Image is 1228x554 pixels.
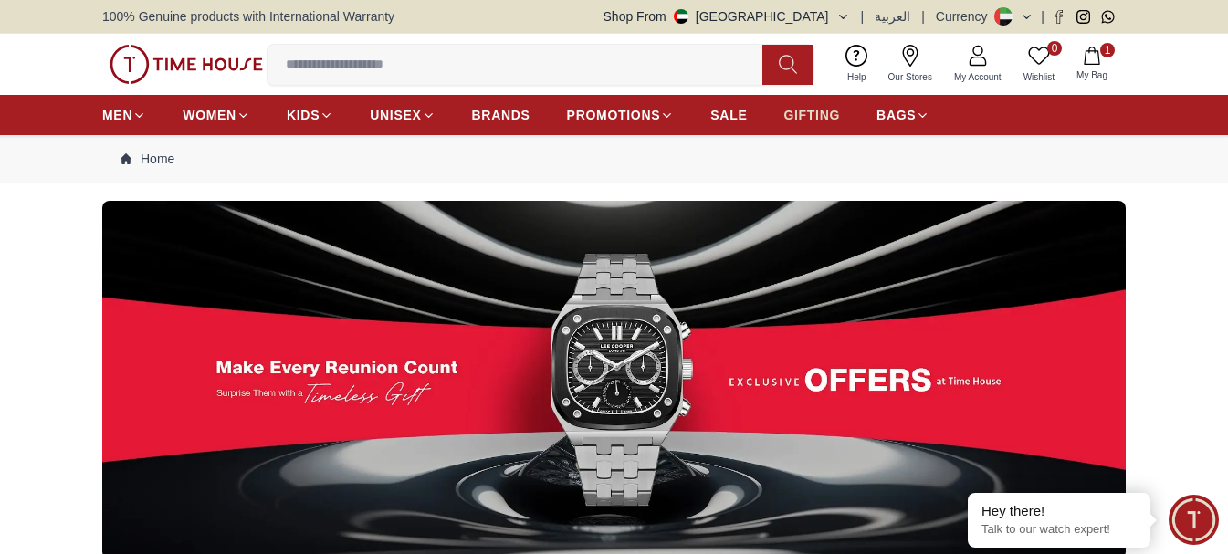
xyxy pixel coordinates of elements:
[1100,43,1115,57] span: 1
[121,150,174,168] a: Home
[1016,70,1062,84] span: Wishlist
[567,106,661,124] span: PROMOTIONS
[836,41,877,88] a: Help
[875,7,910,26] button: العربية
[102,7,394,26] span: 100% Genuine products with International Warranty
[876,106,916,124] span: BAGS
[1013,41,1065,88] a: 0Wishlist
[110,45,263,83] img: ...
[102,99,146,131] a: MEN
[877,41,943,88] a: Our Stores
[102,106,132,124] span: MEN
[861,7,865,26] span: |
[604,7,850,26] button: Shop From[GEOGRAPHIC_DATA]
[472,99,530,131] a: BRANDS
[936,7,995,26] div: Currency
[981,522,1137,538] p: Talk to our watch expert!
[710,99,747,131] a: SALE
[287,99,333,131] a: KIDS
[1069,68,1115,82] span: My Bag
[567,99,675,131] a: PROMOTIONS
[783,106,840,124] span: GIFTING
[1101,10,1115,24] a: Whatsapp
[1041,7,1044,26] span: |
[472,106,530,124] span: BRANDS
[102,135,1126,183] nav: Breadcrumb
[1047,41,1062,56] span: 0
[370,106,421,124] span: UNISEX
[840,70,874,84] span: Help
[947,70,1009,84] span: My Account
[881,70,939,84] span: Our Stores
[981,502,1137,520] div: Hey there!
[710,106,747,124] span: SALE
[674,9,688,24] img: United Arab Emirates
[370,99,435,131] a: UNISEX
[1052,10,1065,24] a: Facebook
[287,106,320,124] span: KIDS
[183,106,236,124] span: WOMEN
[1169,495,1219,545] div: Chat Widget
[876,99,929,131] a: BAGS
[921,7,925,26] span: |
[1065,43,1118,86] button: 1My Bag
[1076,10,1090,24] a: Instagram
[783,99,840,131] a: GIFTING
[183,99,250,131] a: WOMEN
